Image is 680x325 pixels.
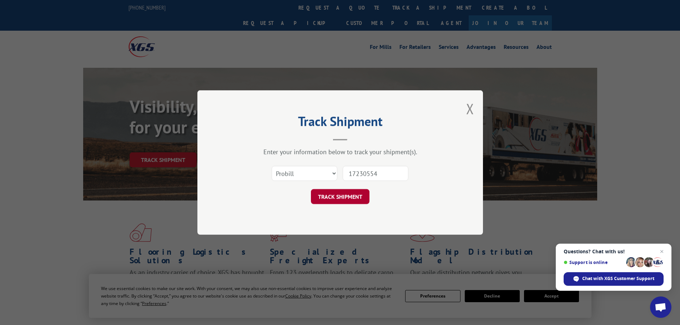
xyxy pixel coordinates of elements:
[466,99,474,118] button: Close modal
[650,296,671,318] div: Open chat
[564,272,664,286] div: Chat with XGS Customer Support
[233,148,447,156] div: Enter your information below to track your shipment(s).
[564,249,664,254] span: Questions? Chat with us!
[233,116,447,130] h2: Track Shipment
[658,247,666,256] span: Close chat
[343,166,408,181] input: Number(s)
[564,260,624,265] span: Support is online
[311,189,369,204] button: TRACK SHIPMENT
[582,275,654,282] span: Chat with XGS Customer Support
